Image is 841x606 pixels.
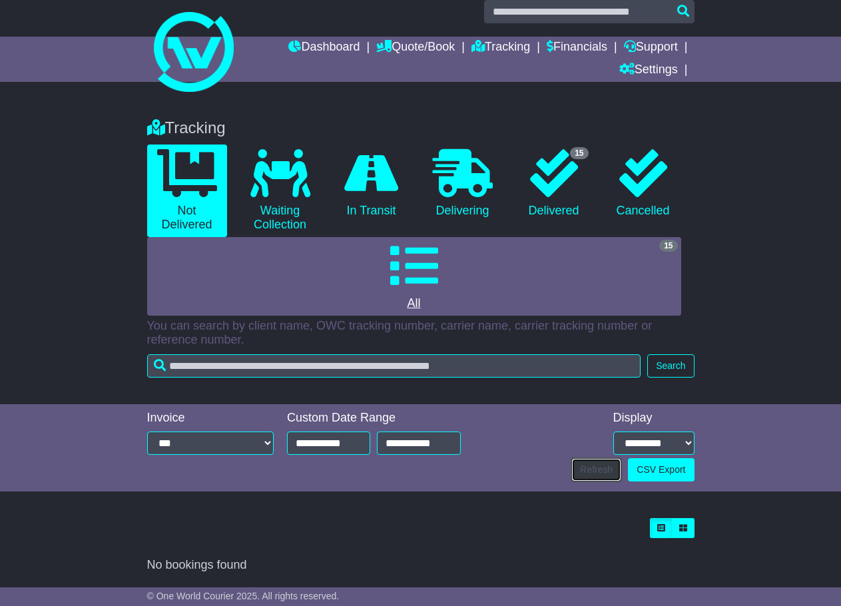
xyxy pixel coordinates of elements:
[547,37,607,59] a: Financials
[571,458,621,481] button: Refresh
[147,319,695,348] p: You can search by client name, OWC tracking number, carrier name, carrier tracking number or refe...
[147,237,681,316] a: 15 All
[147,591,340,601] span: © One World Courier 2025. All rights reserved.
[288,37,360,59] a: Dashboard
[659,240,677,252] span: 15
[619,59,678,82] a: Settings
[628,458,694,481] a: CSV Export
[147,145,227,237] a: Not Delivered
[423,145,503,223] a: Delivering
[376,37,455,59] a: Quote/Book
[605,145,681,223] a: Cancelled
[240,145,320,237] a: Waiting Collection
[147,558,695,573] div: No bookings found
[147,411,274,426] div: Invoice
[140,119,701,138] div: Tracking
[334,145,410,223] a: In Transit
[287,411,461,426] div: Custom Date Range
[570,147,588,159] span: 15
[613,411,695,426] div: Display
[471,37,530,59] a: Tracking
[624,37,678,59] a: Support
[647,354,694,378] button: Search
[516,145,592,223] a: 15 Delivered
